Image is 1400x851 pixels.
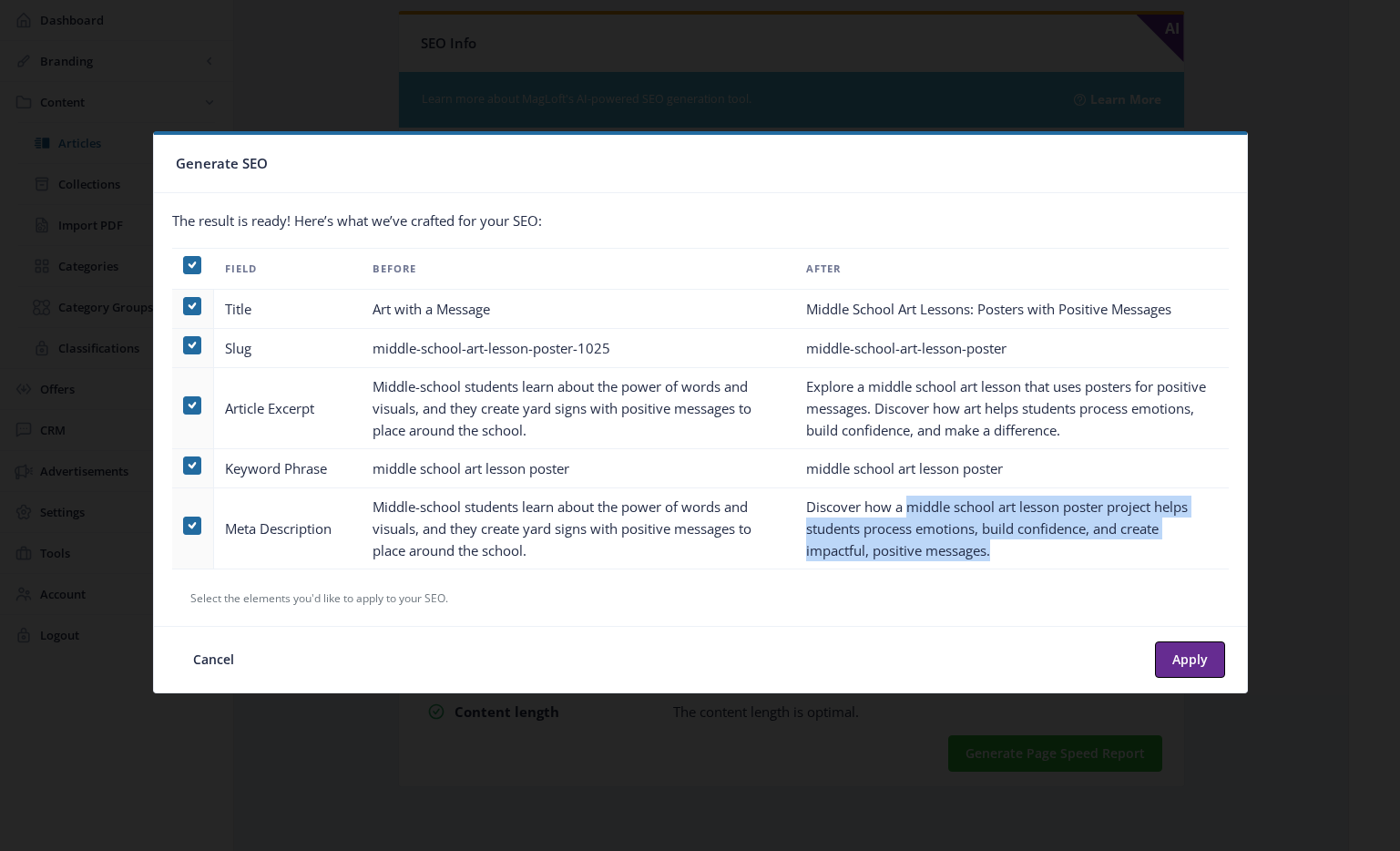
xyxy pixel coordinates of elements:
td: Art with a Message [362,290,795,329]
td: Keyword Phrase [214,449,362,488]
td: middle school art lesson poster [362,449,795,488]
td: Article Excerpt [214,368,362,449]
td: middle school art lesson poster [795,449,1229,488]
td: middle-school-art-lesson-poster [795,329,1229,368]
td: Middle School Art Lessons: Posters with Positive Messages [795,290,1229,329]
td: middle-school-art-lesson-poster-1025 [362,329,795,368]
td: Slug [214,329,362,368]
td: Discover how a middle school art lesson poster project helps students process emotions, build con... [795,488,1229,569]
td: Meta Description [214,488,362,569]
span: Select the elements you'd like to apply to your SEO. [190,590,448,606]
th: Field [214,248,362,290]
th: Before [362,248,795,290]
td: Title [214,290,362,329]
th: After [795,248,1229,290]
span: Generate SEO [176,149,268,178]
td: Middle-school students learn about the power of words and visuals, and they create yard signs wit... [362,368,795,449]
button: Cancel [176,641,251,678]
td: Explore a middle school art lesson that uses posters for positive messages. Discover how art help... [795,368,1229,449]
td: Middle-school students learn about the power of words and visuals, and they create yard signs wit... [362,488,795,569]
span: The result is ready! Here’s what we’ve crafted for your SEO: [172,211,542,230]
button: Apply [1155,641,1225,678]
